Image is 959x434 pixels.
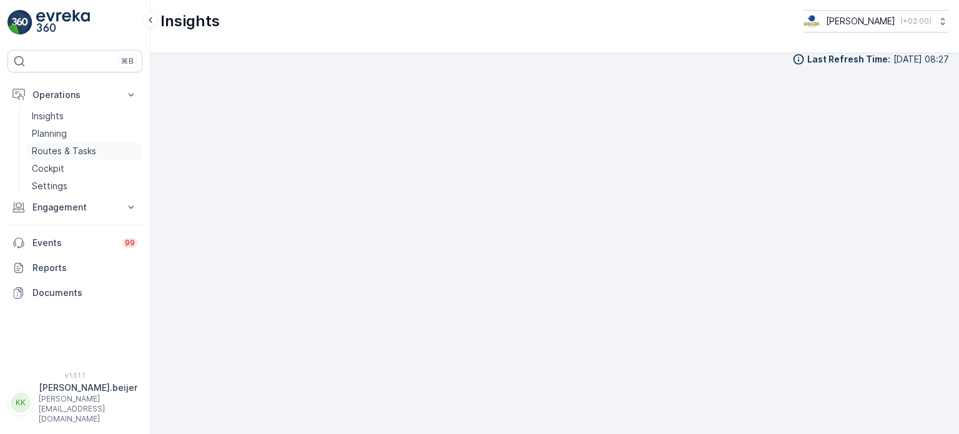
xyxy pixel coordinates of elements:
[121,56,134,66] p: ⌘B
[7,280,142,305] a: Documents
[803,10,949,32] button: [PERSON_NAME](+02:00)
[27,125,142,142] a: Planning
[32,110,64,122] p: Insights
[32,145,96,157] p: Routes & Tasks
[32,127,67,140] p: Planning
[32,162,64,175] p: Cockpit
[125,238,135,248] p: 99
[160,11,220,31] p: Insights
[36,10,90,35] img: logo_light-DOdMpM7g.png
[32,180,67,192] p: Settings
[900,16,932,26] p: ( +02:00 )
[803,14,821,28] img: basis-logo_rgb2x.png
[826,15,895,27] p: [PERSON_NAME]
[32,262,137,274] p: Reports
[7,382,142,424] button: KK[PERSON_NAME].beijer[PERSON_NAME][EMAIL_ADDRESS][DOMAIN_NAME]
[27,160,142,177] a: Cockpit
[32,287,137,299] p: Documents
[32,237,115,249] p: Events
[7,82,142,107] button: Operations
[27,142,142,160] a: Routes & Tasks
[893,53,949,66] p: [DATE] 08:27
[32,201,117,214] p: Engagement
[39,382,137,394] p: [PERSON_NAME].beijer
[7,255,142,280] a: Reports
[11,393,31,413] div: KK
[32,89,117,101] p: Operations
[7,10,32,35] img: logo
[7,195,142,220] button: Engagement
[27,107,142,125] a: Insights
[7,372,142,379] span: v 1.51.1
[39,394,137,424] p: [PERSON_NAME][EMAIL_ADDRESS][DOMAIN_NAME]
[807,53,890,66] p: Last Refresh Time :
[27,177,142,195] a: Settings
[7,230,142,255] a: Events99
